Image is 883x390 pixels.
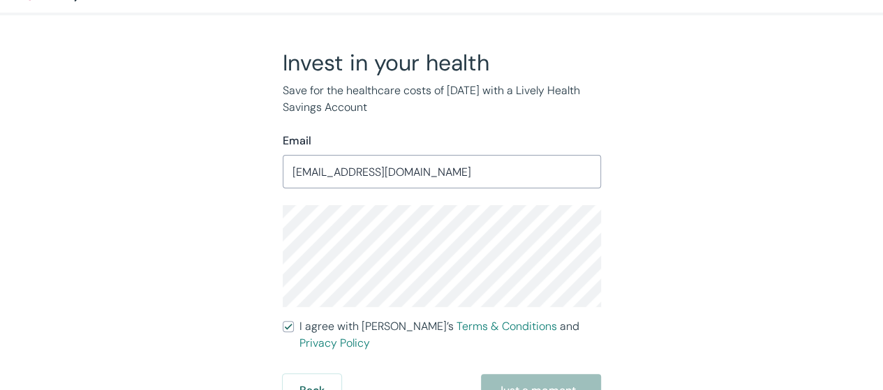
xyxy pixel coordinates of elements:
a: Privacy Policy [299,336,370,350]
label: Email [283,133,311,149]
a: Terms & Conditions [457,319,557,333]
h2: Invest in your health [283,49,601,77]
span: I agree with [PERSON_NAME]’s and [299,318,601,352]
p: Save for the healthcare costs of [DATE] with a Lively Health Savings Account [283,82,601,116]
